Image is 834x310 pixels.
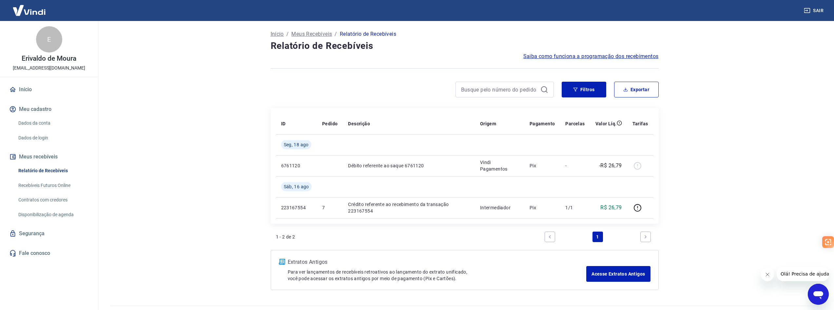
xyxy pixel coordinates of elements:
[8,246,90,260] a: Fale conosco
[761,268,774,281] iframe: Fechar mensagem
[281,162,312,169] p: 6761120
[281,120,286,127] p: ID
[340,30,396,38] p: Relatório de Recebíveis
[614,82,659,97] button: Exportar
[808,284,829,305] iframe: Botão para abrir a janela de mensagens
[348,120,370,127] p: Descrição
[777,267,829,281] iframe: Mensagem da empresa
[291,30,332,38] a: Meus Recebíveis
[16,164,90,177] a: Relatório de Recebíveis
[480,204,519,211] p: Intermediador
[4,5,55,10] span: Olá! Precisa de ajuda?
[542,229,653,245] ul: Pagination
[562,82,606,97] button: Filtros
[632,120,648,127] p: Tarifas
[8,226,90,241] a: Segurança
[322,120,338,127] p: Pedido
[565,204,585,211] p: 1/1
[16,131,90,145] a: Dados de login
[286,30,289,38] p: /
[36,26,62,52] div: E
[16,208,90,221] a: Disponibilização de agenda
[545,232,555,242] a: Previous page
[565,162,585,169] p: -
[271,30,284,38] a: Início
[530,204,555,211] p: Pix
[530,162,555,169] p: Pix
[8,150,90,164] button: Meus recebíveis
[13,65,85,72] p: [EMAIL_ADDRESS][DOMAIN_NAME]
[480,159,519,172] p: Vindi Pagamentos
[803,5,826,17] button: Sair
[8,102,90,116] button: Meu cadastro
[22,55,76,62] p: Erivaldo de Moura
[8,82,90,97] a: Início
[480,120,496,127] p: Origem
[640,232,651,242] a: Next page
[281,204,312,211] p: 223167554
[592,232,603,242] a: Page 1 is your current page
[279,259,285,265] img: ícone
[348,201,470,214] p: Crédito referente ao recebimento da transação 223167554
[565,120,585,127] p: Parcelas
[16,179,90,192] a: Recebíveis Futuros Online
[8,0,50,20] img: Vindi
[16,193,90,207] a: Contratos com credores
[595,120,617,127] p: Valor Líq.
[335,30,337,38] p: /
[461,85,538,94] input: Busque pelo número do pedido
[284,141,309,148] span: Seg, 18 ago
[530,120,555,127] p: Pagamento
[586,266,650,282] a: Acesse Extratos Antigos
[348,162,470,169] p: Débito referente ao saque 6761120
[322,204,338,211] p: 7
[276,234,295,240] p: 1 - 2 de 2
[523,52,659,60] a: Saiba como funciona a programação dos recebimentos
[288,258,587,266] p: Extratos Antigos
[271,39,659,52] h4: Relatório de Recebíveis
[600,204,622,212] p: R$ 26,79
[599,162,622,170] p: -R$ 26,79
[284,183,309,190] span: Sáb, 16 ago
[16,116,90,130] a: Dados da conta
[288,269,587,282] p: Para ver lançamentos de recebíveis retroativos ao lançamento do extrato unificado, você pode aces...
